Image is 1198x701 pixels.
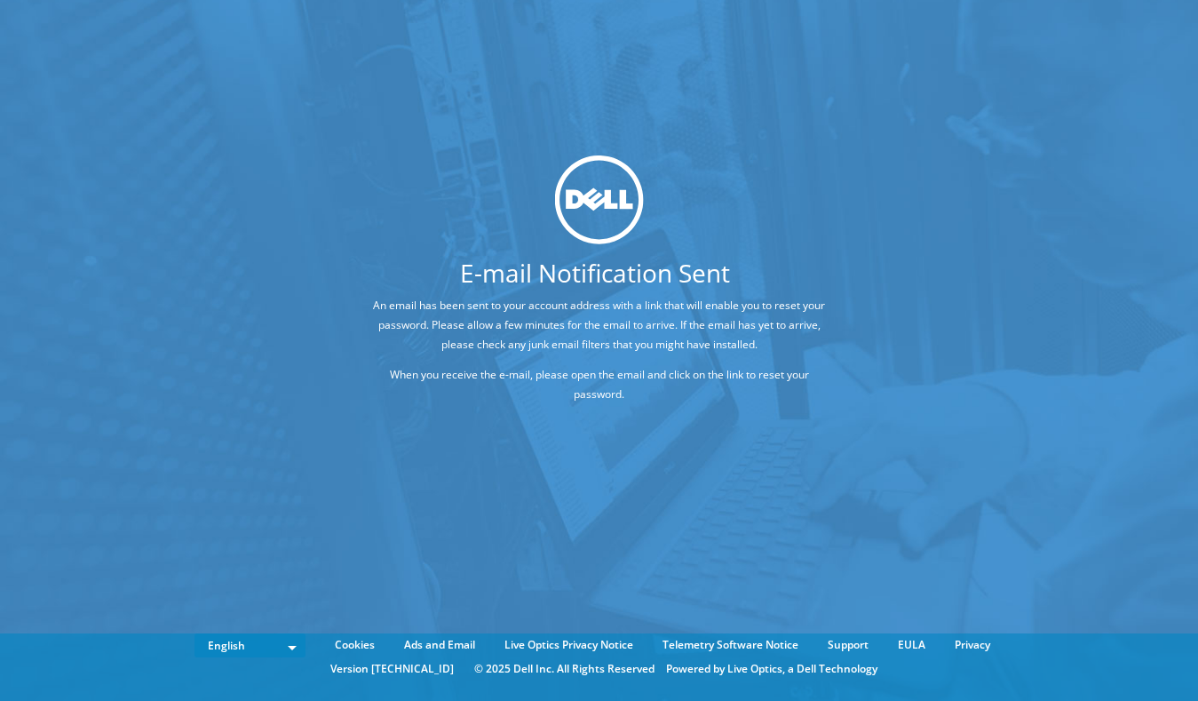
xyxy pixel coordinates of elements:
[321,659,463,679] li: Version [TECHNICAL_ID]
[366,296,832,354] p: An email has been sent to your account address with a link that will enable you to reset your pas...
[465,659,663,679] li: © 2025 Dell Inc. All Rights Reserved
[321,635,388,655] a: Cookies
[299,260,890,285] h1: E-mail Notification Sent
[885,635,939,655] a: EULA
[391,635,488,655] a: Ads and Email
[814,635,882,655] a: Support
[941,635,1004,655] a: Privacy
[666,659,877,679] li: Powered by Live Optics, a Dell Technology
[491,635,647,655] a: Live Optics Privacy Notice
[649,635,812,655] a: Telemetry Software Notice
[366,365,832,404] p: When you receive the e-mail, please open the email and click on the link to reset your password.
[555,155,644,243] img: dell_svg_logo.svg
